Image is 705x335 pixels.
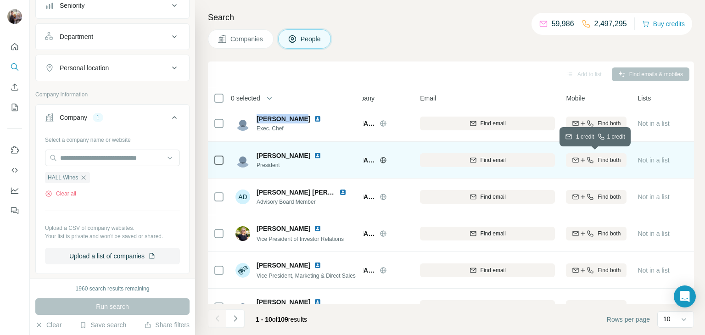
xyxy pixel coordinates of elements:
button: Find email [420,190,555,204]
div: 1 [93,113,103,122]
span: [PERSON_NAME] [257,224,310,233]
span: [PERSON_NAME] [PERSON_NAME] [257,189,366,196]
div: Company [60,113,87,122]
span: Not in a list [638,156,669,164]
button: Find email [420,227,555,240]
span: Mobile [566,94,585,103]
button: My lists [7,99,22,116]
div: Open Intercom Messenger [674,285,696,307]
button: Search [7,59,22,75]
button: Quick start [7,39,22,55]
button: Feedback [7,202,22,219]
button: Use Surfe API [7,162,22,179]
img: Avatar [235,263,250,278]
span: [PERSON_NAME] [257,114,310,123]
span: HALL Wines [359,229,375,238]
button: Clear [35,320,62,329]
button: Find both [566,117,627,130]
div: AD [235,190,250,204]
span: Vice President of Investor Relations [257,236,344,242]
span: Companies [230,34,264,44]
img: LinkedIn logo [314,298,321,306]
span: 0 selected [231,94,260,103]
span: Not in a list [638,303,669,311]
span: HALL Wines [359,266,375,275]
span: Lists [638,94,651,103]
span: HALL Wines [359,302,375,312]
span: Find email [481,303,506,311]
img: Avatar [7,9,22,24]
span: [PERSON_NAME] [257,297,310,307]
img: LinkedIn logo [314,225,321,232]
span: Advisory Board Member [257,198,358,206]
p: 59,986 [552,18,574,29]
span: [PERSON_NAME] [257,261,310,270]
button: Department [36,26,189,48]
button: Use Surfe on LinkedIn [7,142,22,158]
button: Buy credits [642,17,685,30]
span: Find email [481,193,506,201]
div: 1960 search results remaining [76,285,150,293]
img: LinkedIn logo [314,262,321,269]
div: Department [60,32,93,41]
button: Find both [566,263,627,277]
button: Find both [566,227,627,240]
span: Find both [598,156,621,164]
span: Not in a list [638,120,669,127]
img: LinkedIn logo [314,115,321,123]
span: Find email [481,119,506,128]
span: Find both [598,303,621,311]
div: Select a company name or website [45,132,180,144]
span: Find email [481,229,506,238]
p: Your list is private and won't be saved or shared. [45,232,180,240]
img: Avatar [235,226,250,241]
div: Personal location [60,63,109,73]
button: Dashboard [7,182,22,199]
button: Save search [79,320,126,329]
button: Find both [566,300,627,314]
span: HALL Wines [359,192,375,201]
span: of [272,316,278,323]
button: Upload a list of companies [45,248,180,264]
span: Find both [598,193,621,201]
span: Not in a list [638,267,669,274]
span: President [257,161,332,169]
button: Find both [566,153,627,167]
span: 109 [278,316,288,323]
span: Rows per page [607,315,650,324]
img: Avatar [235,116,250,131]
button: Enrich CSV [7,79,22,95]
span: Find email [481,266,506,274]
img: LinkedIn logo [314,152,321,159]
h4: Search [208,11,694,24]
span: Not in a list [638,230,669,237]
button: Navigate to next page [226,309,245,328]
span: HALL Wines [359,156,375,165]
button: Find email [420,153,555,167]
button: Find email [420,263,555,277]
span: HALL Wines [48,173,78,182]
span: Email [420,94,436,103]
span: Vice President, Marketing & Direct Sales [257,273,356,279]
button: Share filters [144,320,190,329]
button: Clear all [45,190,76,198]
span: 1 - 10 [256,316,272,323]
span: Find both [598,266,621,274]
span: [PERSON_NAME] [257,151,310,160]
button: Personal location [36,57,189,79]
p: 10 [663,314,671,324]
span: Find both [598,229,621,238]
button: Find both [566,190,627,204]
p: Company information [35,90,190,99]
span: Find email [481,156,506,164]
span: Not in a list [638,193,669,201]
img: Avatar [235,153,250,167]
button: Company1 [36,106,189,132]
span: Exec. Chef [257,124,332,133]
div: Seniority [60,1,84,10]
span: Find both [598,119,621,128]
p: 2,497,295 [594,18,627,29]
span: HALL Wines [359,119,375,128]
img: Avatar [235,300,250,314]
span: results [256,316,307,323]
